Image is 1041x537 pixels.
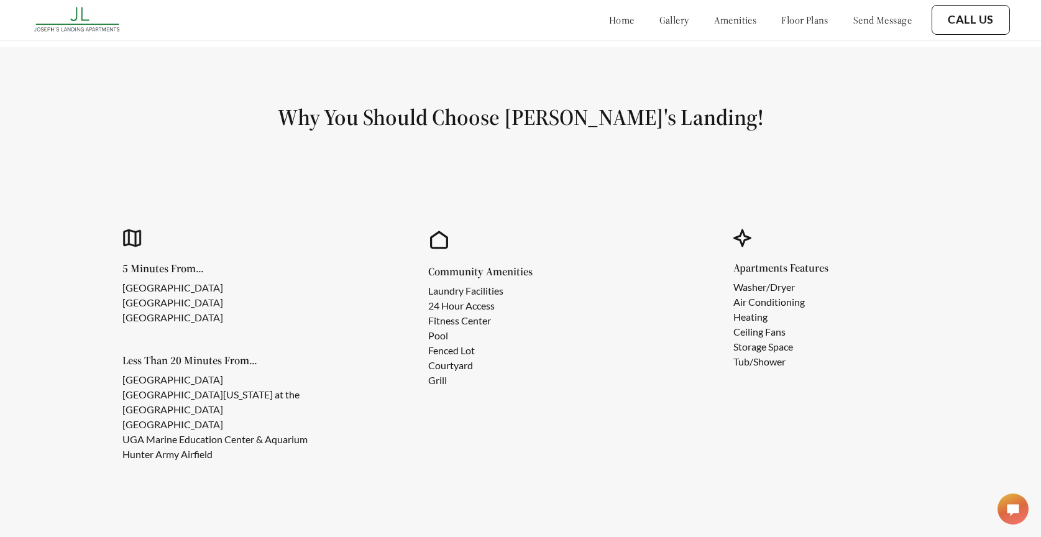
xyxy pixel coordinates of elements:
h1: Why You Should Choose [PERSON_NAME]'s Landing! [30,103,1011,131]
li: [GEOGRAPHIC_DATA] [122,372,331,387]
a: send message [853,14,912,26]
li: Fenced Lot [428,343,513,358]
li: [GEOGRAPHIC_DATA] [122,417,331,432]
h5: Apartments Features [733,262,828,273]
li: Grill [428,373,513,388]
li: [GEOGRAPHIC_DATA] [122,295,223,310]
a: Call Us [948,13,994,27]
li: Air Conditioning [733,295,809,310]
li: Laundry Facilities [428,283,513,298]
li: [GEOGRAPHIC_DATA] [122,280,223,295]
a: gallery [659,14,689,26]
a: floor plans [781,14,828,26]
a: home [609,14,635,26]
li: Ceiling Fans [733,324,809,339]
li: Tub/Shower [733,354,809,369]
li: [GEOGRAPHIC_DATA] [122,310,223,325]
li: 24 Hour Access [428,298,513,313]
li: [GEOGRAPHIC_DATA][US_STATE] at the [GEOGRAPHIC_DATA] [122,387,331,417]
h5: Community Amenities [428,266,533,277]
li: Storage Space [733,339,809,354]
li: Pool [428,328,513,343]
img: josephs_landing_logo.png [31,3,125,37]
li: Courtyard [428,358,513,373]
button: Call Us [932,5,1010,35]
li: Hunter Army Airfield [122,447,331,462]
li: Heating [733,310,809,324]
li: UGA Marine Education Center & Aquarium [122,432,331,447]
h5: 5 Minutes From... [122,263,243,274]
h5: Less Than 20 Minutes From... [122,355,351,366]
a: amenities [714,14,757,26]
li: Washer/Dryer [733,280,809,295]
li: Fitness Center [428,313,513,328]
